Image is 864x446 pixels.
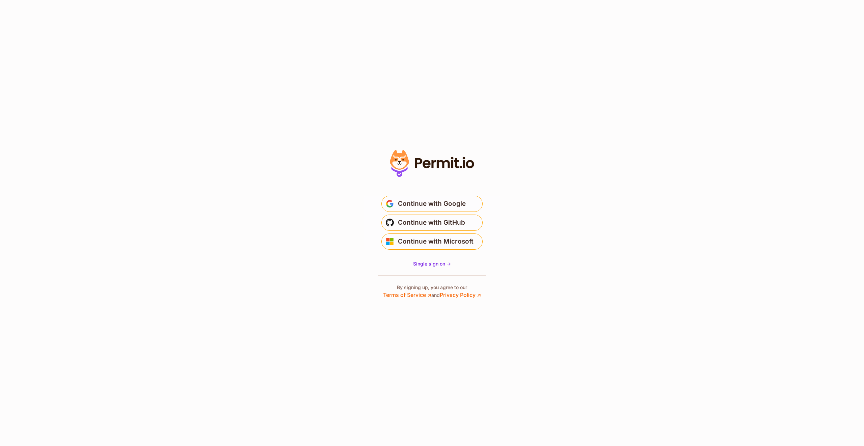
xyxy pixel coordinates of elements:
[440,291,481,298] a: Privacy Policy ↗
[381,233,483,250] button: Continue with Microsoft
[381,215,483,231] button: Continue with GitHub
[398,236,474,247] span: Continue with Microsoft
[381,196,483,212] button: Continue with Google
[413,260,451,267] a: Single sign on ->
[398,198,466,209] span: Continue with Google
[383,291,431,298] a: Terms of Service ↗
[383,284,481,299] p: By signing up, you agree to our and
[398,217,465,228] span: Continue with GitHub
